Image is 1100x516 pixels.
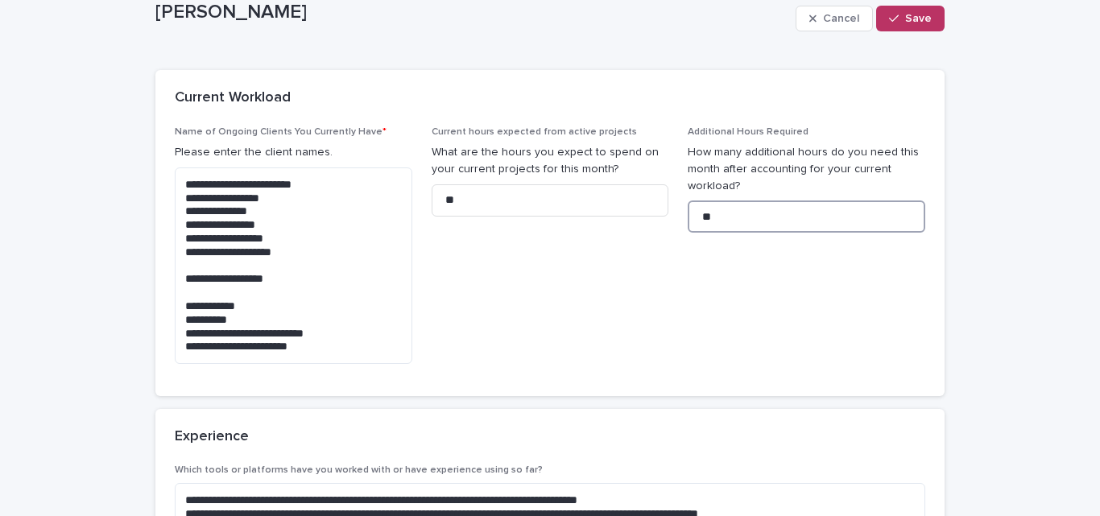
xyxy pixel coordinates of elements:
p: How many additional hours do you need this month after accounting for your current workload? [688,144,925,194]
span: Name of Ongoing Clients You Currently Have [175,127,387,137]
h2: Experience [175,428,249,446]
h2: Current Workload [175,89,291,107]
button: Save [876,6,945,31]
span: Current hours expected from active projects [432,127,637,137]
p: Please enter the client names. [175,144,412,161]
p: [PERSON_NAME] [155,1,789,24]
p: What are the hours you expect to spend on your current projects for this month? [432,144,669,178]
button: Cancel [796,6,873,31]
span: Additional Hours Required [688,127,808,137]
span: Save [905,13,932,24]
span: Which tools or platforms have you worked with or have experience using so far? [175,465,543,475]
span: Cancel [823,13,859,24]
